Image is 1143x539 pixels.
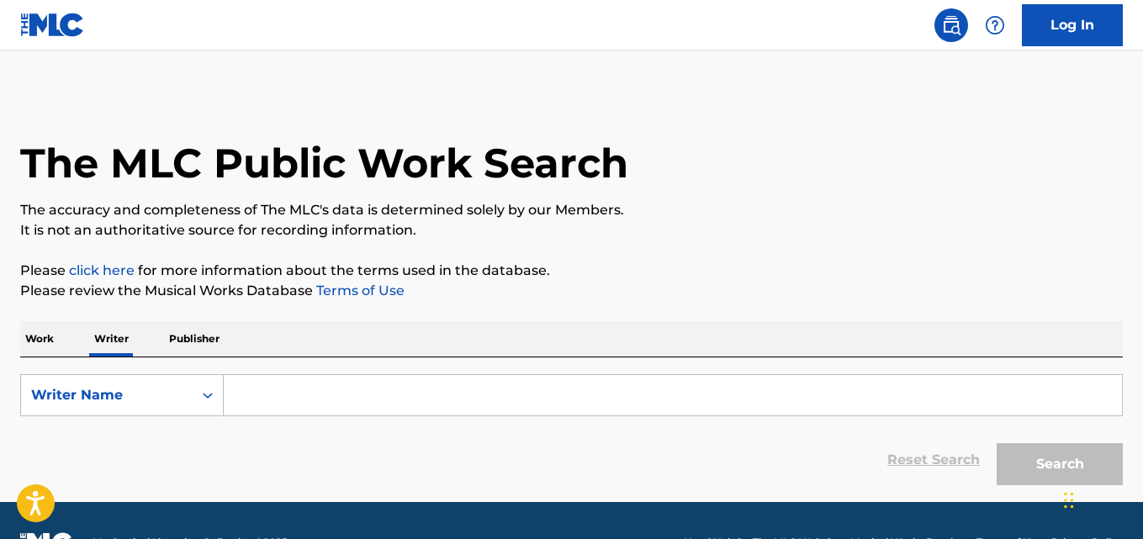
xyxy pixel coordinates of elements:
p: Please for more information about the terms used in the database. [20,261,1123,281]
div: Drag [1064,475,1074,526]
p: It is not an authoritative source for recording information. [20,220,1123,240]
img: MLC Logo [20,13,85,37]
a: click here [69,262,135,278]
p: Please review the Musical Works Database [20,281,1123,301]
a: Public Search [934,8,968,42]
form: Search Form [20,374,1123,494]
iframe: Chat Widget [1059,458,1143,539]
div: Writer Name [31,385,183,405]
p: Writer [89,321,134,357]
img: search [941,15,961,35]
img: help [985,15,1005,35]
p: Work [20,321,59,357]
p: The accuracy and completeness of The MLC's data is determined solely by our Members. [20,200,1123,220]
h1: The MLC Public Work Search [20,138,628,188]
a: Log In [1022,4,1123,46]
p: Publisher [164,321,225,357]
div: Help [978,8,1012,42]
a: Terms of Use [313,283,405,299]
